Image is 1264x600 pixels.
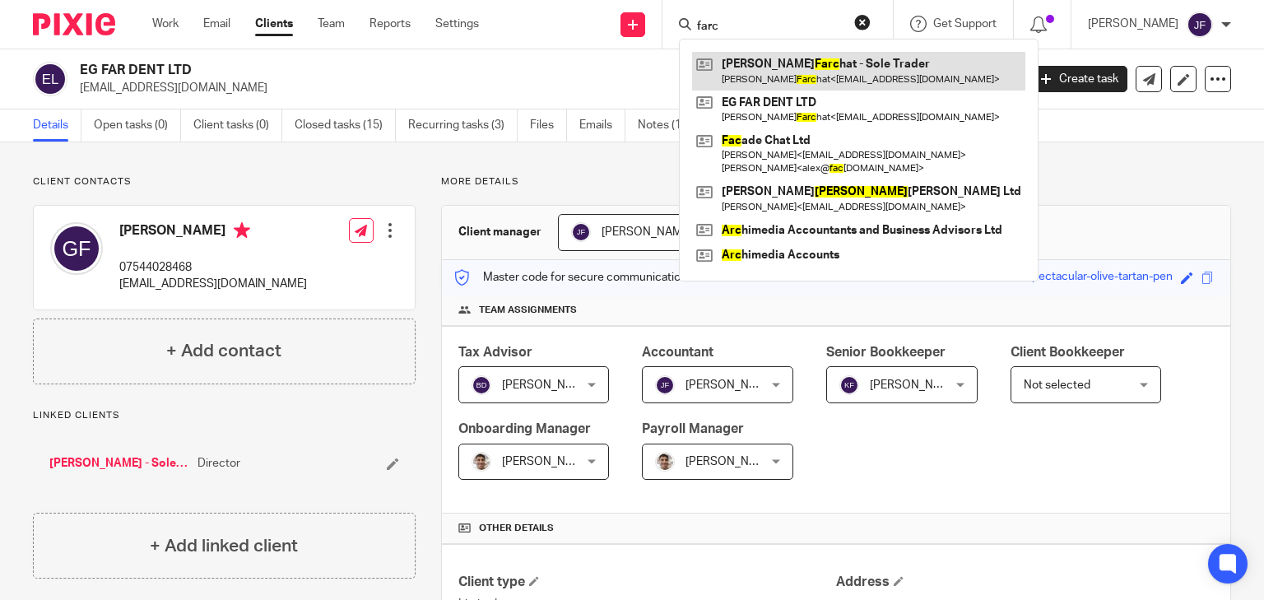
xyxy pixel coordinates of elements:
a: Work [152,16,179,32]
a: Details [33,109,81,142]
p: [PERSON_NAME] [1088,16,1178,32]
h3: Client manager [458,224,541,240]
span: Not selected [1024,379,1090,391]
span: Director [197,455,240,472]
span: Other details [479,522,554,535]
span: Get Support [933,18,997,30]
p: [EMAIL_ADDRESS][DOMAIN_NAME] [80,80,1007,96]
span: Client Bookkeeper [1011,346,1125,359]
span: [PERSON_NAME] [502,379,592,391]
span: Onboarding Manager [458,422,591,435]
img: svg%3E [33,62,67,96]
a: Email [203,16,230,32]
i: Primary [234,222,250,239]
img: svg%3E [839,375,859,395]
a: Open tasks (0) [94,109,181,142]
span: [PERSON_NAME] [685,379,776,391]
img: svg%3E [50,222,103,275]
span: [PERSON_NAME] [685,456,776,467]
a: Notes (1) [638,109,698,142]
h4: Client type [458,574,836,591]
h4: [PERSON_NAME] [119,222,307,243]
a: Closed tasks (15) [295,109,396,142]
img: svg%3E [571,222,591,242]
a: Emails [579,109,625,142]
p: Linked clients [33,409,416,422]
span: Team assignments [479,304,577,317]
span: [PERSON_NAME] [502,456,592,467]
h4: + Add contact [166,338,281,364]
img: PXL_20240409_141816916.jpg [472,452,491,472]
p: [EMAIL_ADDRESS][DOMAIN_NAME] [119,276,307,292]
p: Master code for secure communications and files [454,269,738,286]
button: Clear [854,14,871,30]
a: [PERSON_NAME] - Sole Trader [49,455,189,472]
a: Clients [255,16,293,32]
span: Accountant [642,346,713,359]
span: Payroll Manager [642,422,744,435]
img: PXL_20240409_141816916.jpg [655,452,675,472]
h4: + Add linked client [150,533,298,559]
input: Search [695,20,843,35]
span: Senior Bookkeeper [826,346,946,359]
img: svg%3E [472,375,491,395]
p: Client contacts [33,175,416,188]
span: Tax Advisor [458,346,532,359]
span: [PERSON_NAME] [602,226,692,238]
p: 07544028468 [119,259,307,276]
h2: EG FAR DENT LTD [80,62,822,79]
span: [PERSON_NAME] [870,379,960,391]
a: Files [530,109,567,142]
div: spectacular-olive-tartan-pen [1026,268,1173,287]
p: More details [441,175,1231,188]
a: Team [318,16,345,32]
img: Pixie [33,13,115,35]
h4: Address [836,574,1214,591]
a: Recurring tasks (3) [408,109,518,142]
img: svg%3E [655,375,675,395]
a: Settings [435,16,479,32]
img: svg%3E [1187,12,1213,38]
a: Client tasks (0) [193,109,282,142]
a: Reports [369,16,411,32]
a: Create task [1032,66,1127,92]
